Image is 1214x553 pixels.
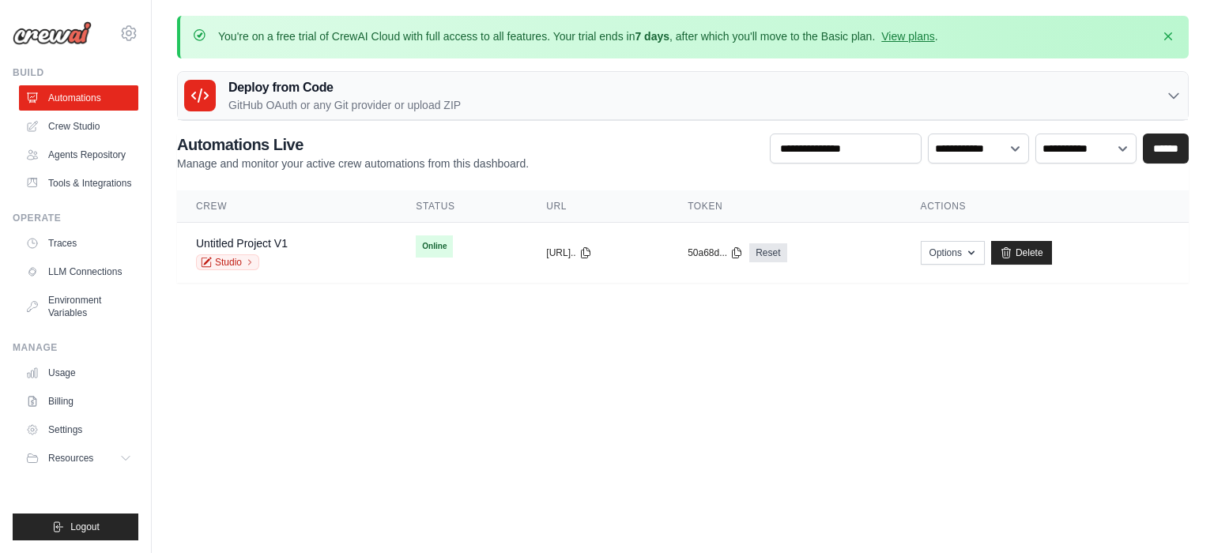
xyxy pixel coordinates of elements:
span: Online [416,235,453,258]
a: Delete [991,241,1052,265]
h2: Automations Live [177,134,529,156]
th: URL [527,190,669,223]
a: Automations [19,85,138,111]
a: Untitled Project V1 [196,237,288,250]
a: LLM Connections [19,259,138,284]
a: Agents Repository [19,142,138,167]
a: Tools & Integrations [19,171,138,196]
a: Billing [19,389,138,414]
a: Environment Variables [19,288,138,325]
a: Reset [749,243,786,262]
a: Settings [19,417,138,442]
button: 50a68d... [688,246,743,259]
p: GitHub OAuth or any Git provider or upload ZIP [228,97,461,113]
a: View plans [881,30,934,43]
a: Crew Studio [19,114,138,139]
a: Traces [19,231,138,256]
th: Status [397,190,527,223]
button: Resources [19,446,138,471]
th: Crew [177,190,397,223]
button: Options [921,241,985,265]
span: Resources [48,452,93,465]
span: Logout [70,521,100,533]
div: Manage [13,341,138,354]
th: Token [669,190,901,223]
img: Logo [13,21,92,45]
a: Usage [19,360,138,386]
p: You're on a free trial of CrewAI Cloud with full access to all features. Your trial ends in , aft... [218,28,938,44]
strong: 7 days [635,30,669,43]
div: Operate [13,212,138,224]
button: Logout [13,513,138,540]
a: Studio [196,254,259,270]
th: Actions [902,190,1189,223]
div: Build [13,66,138,79]
h3: Deploy from Code [228,78,461,97]
p: Manage and monitor your active crew automations from this dashboard. [177,156,529,171]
